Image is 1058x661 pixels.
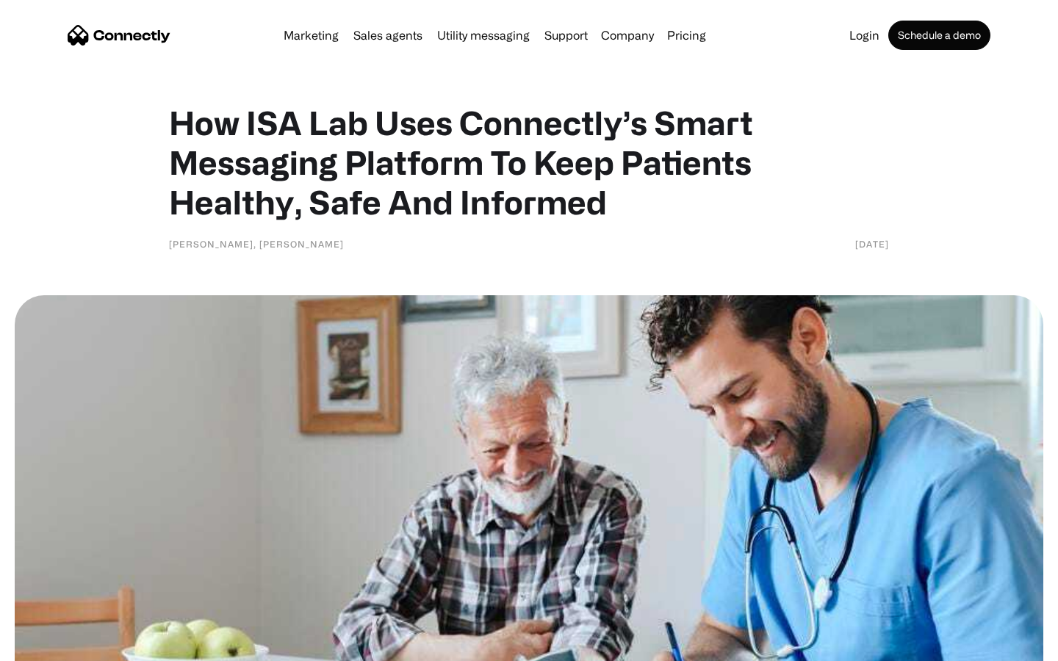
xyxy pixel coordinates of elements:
[169,103,889,222] h1: How ISA Lab Uses Connectly’s Smart Messaging Platform To Keep Patients Healthy, Safe And Informed
[29,635,88,656] ul: Language list
[855,236,889,251] div: [DATE]
[348,29,428,41] a: Sales agents
[843,29,885,41] a: Login
[539,29,594,41] a: Support
[431,29,536,41] a: Utility messaging
[15,635,88,656] aside: Language selected: English
[601,25,654,46] div: Company
[661,29,712,41] a: Pricing
[888,21,990,50] a: Schedule a demo
[169,236,344,251] div: [PERSON_NAME], [PERSON_NAME]
[278,29,345,41] a: Marketing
